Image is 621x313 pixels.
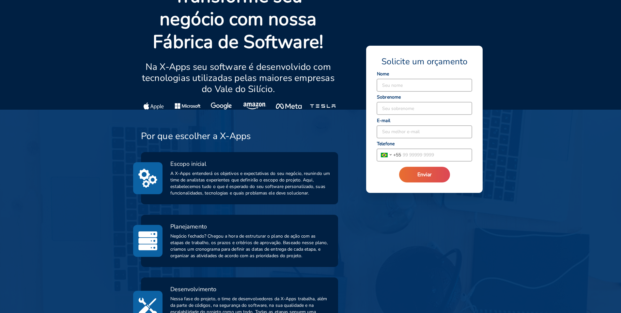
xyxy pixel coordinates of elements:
img: Apple [144,102,164,110]
input: Seu sobrenome [377,102,472,115]
h3: Por que escolher a X-Apps [141,131,251,142]
img: method1_initial_scope.svg [138,167,157,189]
input: Seu nome [377,79,472,91]
img: Microsoft [175,102,200,110]
span: Planejamento [170,223,207,230]
img: Tesla [310,102,335,110]
span: Enviar [417,171,432,178]
img: method2_planning.svg [138,230,157,252]
span: + 55 [393,151,401,158]
span: Negócio fechado? Chegou a hora de estruturar o plano de ação com as etapas de trabalho, os prazos... [170,233,331,259]
img: Amazon [243,102,267,110]
span: Solicite um orçamento [381,56,467,67]
img: Meta [276,102,302,110]
p: Na X-Apps seu software é desenvolvido com tecnologias utilizadas pelas maiores empresas do Vale d... [141,61,336,95]
input: Seu melhor e-mail [377,126,472,138]
span: Escopo inicial [170,160,206,168]
img: Google [211,102,232,110]
span: Desenvolvimento [170,285,217,293]
input: 99 99999 9999 [401,149,472,161]
button: Enviar [399,167,450,182]
span: A X-Apps entenderá os objetivos e expectativas do seu negócio, reunindo um time de analistas expe... [170,170,331,196]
